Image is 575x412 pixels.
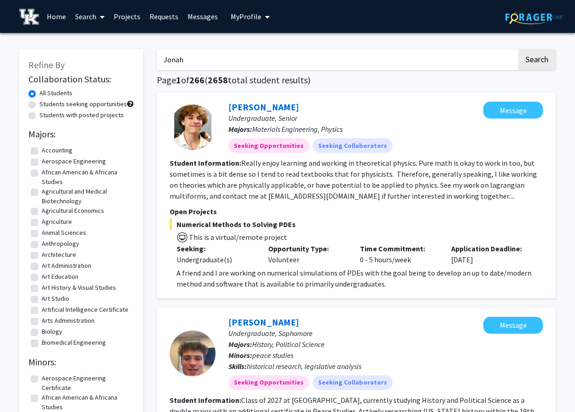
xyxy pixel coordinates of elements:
h1: Page of ( total student results) [157,75,556,86]
label: Animal Sciences [42,228,86,238]
img: University of Kentucky Logo [19,9,39,25]
label: Biology [42,327,62,336]
a: [PERSON_NAME] [228,316,299,328]
label: Accounting [42,146,72,155]
p: Application Deadline: [451,243,529,254]
span: peace studies [252,351,293,360]
a: Home [42,0,71,33]
label: Anthropology [42,239,79,249]
label: Art History & Visual Studies [42,283,116,293]
label: Art Education [42,272,78,282]
b: Student Information: [170,158,241,168]
label: Agricultural and Medical Biotechnology [42,187,132,206]
label: African American & Africana Studies [42,168,132,187]
label: Art Administration [42,261,91,271]
label: Agriculture [42,217,72,227]
div: [DATE] [444,243,536,265]
iframe: Chat [7,371,39,405]
span: Undergraduate, Senior [228,114,297,123]
label: Art Studio [42,294,69,304]
mat-chip: Seeking Collaborators [313,138,393,153]
img: ForagerOne Logo [505,10,563,24]
label: African American & Africana Studies [42,393,132,412]
mat-chip: Seeking Collaborators [313,375,393,390]
label: Agricultural Economics [42,206,104,216]
h2: Minors: [28,357,134,368]
p: Seeking: [177,243,254,254]
a: [PERSON_NAME] [228,101,299,113]
span: Undergraduate, Sophomore [228,329,313,338]
a: Messages [183,0,222,33]
span: My Profile [231,12,261,21]
span: Materials Engineering, Physics [252,125,343,134]
b: Student Information: [170,396,241,405]
h2: Majors: [28,129,134,140]
label: Biomedical Engineering [42,338,106,347]
label: Students with posted projects [39,110,124,120]
label: Aerospace Engineering Certificate [42,374,132,393]
fg-read-more: Really enjoy learning and working in theoretical physics. Pure math is okay to work in too, but s... [170,158,537,201]
div: Undergraduate(s) [177,254,254,265]
label: Artificial Intelligence Certificate [42,305,128,314]
b: Majors: [228,125,252,134]
h2: Collaboration Status: [28,74,134,85]
p: Time Commitment: [360,243,438,254]
a: Requests [145,0,183,33]
a: Search [71,0,109,33]
label: Biosystems Engineering [42,349,108,358]
label: All Students [39,88,72,98]
p: A friend and I are working on numerical simulations of PDEs with the goal being to develop an up ... [177,267,543,289]
span: Open Projects [170,207,217,216]
span: 266 [189,74,205,86]
button: Search [518,49,556,70]
mat-chip: Seeking Opportunities [228,138,309,153]
mat-chip: Seeking Opportunities [228,375,309,390]
label: Architecture [42,250,76,260]
input: Search Keywords [157,49,517,70]
span: This is a virtual/remote project [188,233,287,242]
div: Volunteer [261,243,353,265]
span: historical research, legislative analysis [247,362,361,371]
b: Majors: [228,340,252,349]
a: Projects [109,0,145,33]
label: Students seeking opportunities [39,99,127,109]
label: Aerospace Engineering [42,157,106,166]
button: Message Gabriel Suarez [483,102,543,119]
span: 1 [176,74,181,86]
label: Arts Administration [42,316,94,325]
span: History, Political Science [252,340,325,349]
span: 2658 [208,74,228,86]
div: 0 - 5 hours/week [353,243,445,265]
span: Refine By [28,59,65,70]
p: Opportunity Type: [268,243,346,254]
span: Numerical Methods to Solving PDEs [170,219,543,230]
b: Minors: [228,351,252,360]
b: Skills: [228,362,247,371]
button: Message Reece Harris [483,317,543,334]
